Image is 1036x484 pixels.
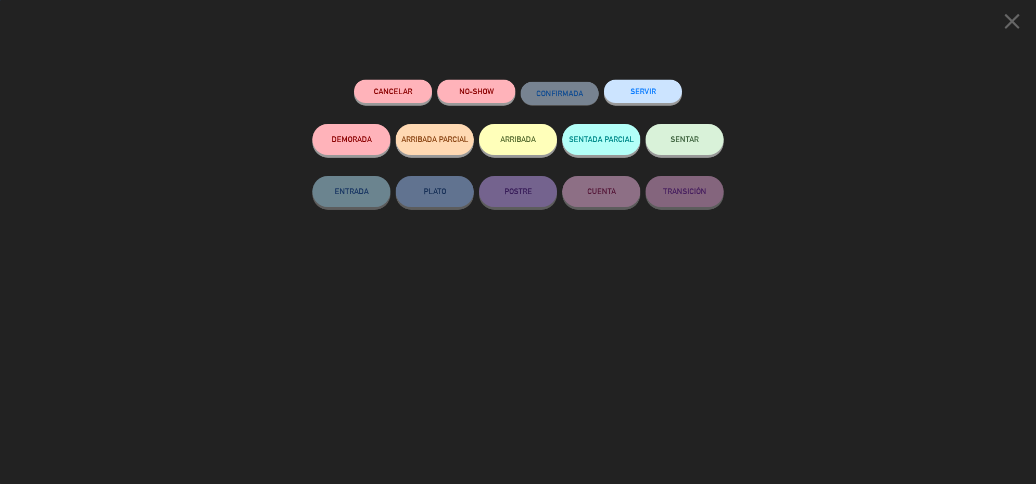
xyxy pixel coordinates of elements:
button: PLATO [396,176,474,207]
button: Cancelar [354,80,432,103]
button: POSTRE [479,176,557,207]
button: CONFIRMADA [521,82,599,105]
button: CUENTA [562,176,640,207]
i: close [999,8,1025,34]
button: TRANSICIÓN [646,176,724,207]
button: SENTAR [646,124,724,155]
button: DEMORADA [312,124,390,155]
span: CONFIRMADA [536,89,583,98]
button: close [996,8,1028,39]
button: SENTADA PARCIAL [562,124,640,155]
button: ENTRADA [312,176,390,207]
button: ARRIBADA [479,124,557,155]
span: SENTAR [671,135,699,144]
button: ARRIBADA PARCIAL [396,124,474,155]
span: ARRIBADA PARCIAL [401,135,469,144]
button: SERVIR [604,80,682,103]
button: NO-SHOW [437,80,515,103]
